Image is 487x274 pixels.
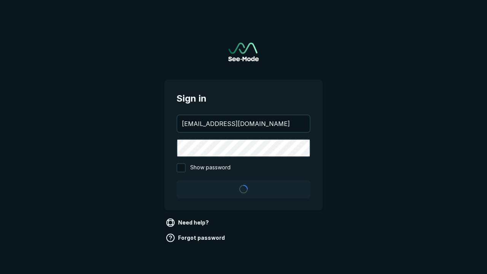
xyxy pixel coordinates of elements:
a: Go to sign in [228,43,259,61]
a: Forgot password [164,232,228,244]
img: See-Mode Logo [228,43,259,61]
a: Need help? [164,217,212,229]
input: your@email.com [177,115,310,132]
span: Sign in [177,92,310,105]
span: Show password [190,163,231,172]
